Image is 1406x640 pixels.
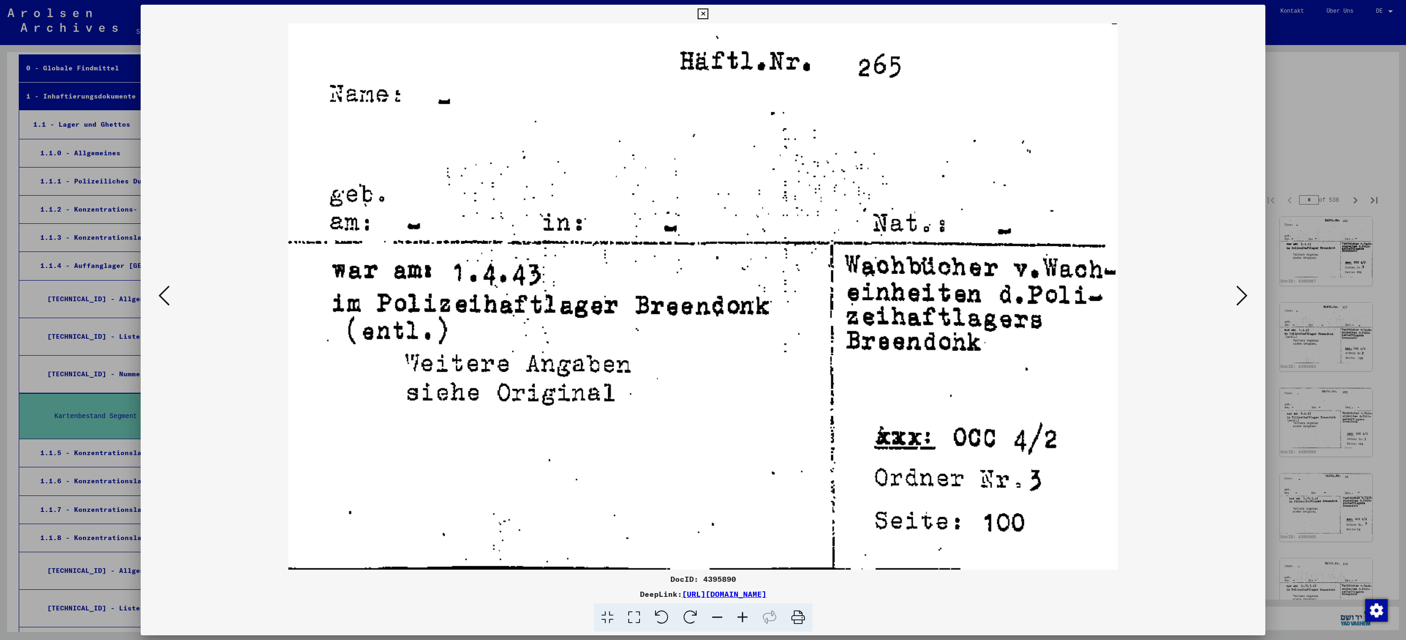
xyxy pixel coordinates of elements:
[173,23,1233,570] img: wSldywAAAAGSURBVAMAPGkQvMOMMS4AAAAASUVORK5CYII=
[1365,599,1388,622] img: Zustimmung ändern
[141,588,1265,600] div: DeepLink:
[1365,599,1387,621] div: Zustimmung ändern
[141,573,1265,585] div: DocID: 4395890
[682,589,767,599] a: [URL][DOMAIN_NAME]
